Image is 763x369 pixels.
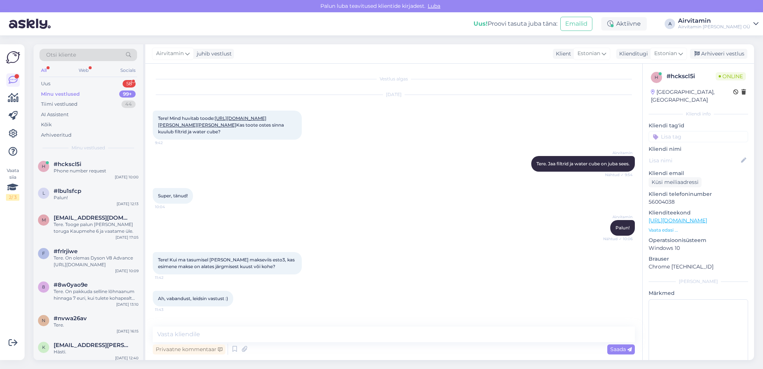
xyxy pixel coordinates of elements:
span: Airvitamin [156,50,184,58]
a: AirvitaminAirvitamin [PERSON_NAME] OÜ [678,18,759,30]
div: 99+ [119,90,136,98]
span: #8w0yao9e [54,281,88,288]
div: Vaata siia [6,167,19,201]
div: Palun! [54,194,139,201]
div: Vestlus algas [153,76,635,82]
p: Kliendi email [649,169,748,177]
span: Tere! Mind huvitab toode: Kas toote ostes sinna kuulub filtrid ja water cube? [158,115,285,134]
div: 58 [123,80,136,88]
div: All [39,66,48,75]
span: Ah, vabandust, leidsin vastust :) [158,296,228,301]
div: Klient [553,50,571,58]
span: #hckscl5i [54,161,81,168]
span: Estonian [654,50,677,58]
span: k [42,344,45,350]
span: #frlrjiwe [54,248,77,255]
span: Saada [610,346,632,353]
div: Tere. On pakkuda selline lõhnaanum hinnaga 7 euri, kui tulete kohapealt ostma. Saatmisel lisandub... [54,288,139,302]
div: Tere. [54,322,139,328]
span: l [42,190,45,196]
div: [PERSON_NAME] [649,278,748,285]
div: Airvitamin [678,18,750,24]
span: Minu vestlused [72,144,105,151]
span: h [42,163,45,169]
p: 56004038 [649,198,748,206]
span: 10:04 [155,204,183,210]
span: 9:42 [155,140,183,146]
span: Tere! Kui ma tasumisel [PERSON_NAME] makseviis esto3, kas esimene makse on alates järgmisest kuus... [158,257,296,269]
div: Kliendi info [649,111,748,117]
p: Operatsioonisüsteem [649,236,748,244]
div: Aktiivne [601,17,647,31]
div: Minu vestlused [41,90,80,98]
div: [DATE] 12:40 [115,355,139,361]
div: A [665,19,675,29]
span: Nähtud ✓ 9:54 [605,172,633,178]
div: Phone number request [54,168,139,174]
span: f [42,251,45,256]
p: Chrome [TECHNICAL_ID] [649,263,748,271]
p: Vaata edasi ... [649,227,748,233]
p: Brauser [649,255,748,263]
div: Proovi tasuta juba täna: [474,19,557,28]
b: Uus! [474,20,488,27]
input: Lisa tag [649,131,748,142]
div: # hckscl5i [667,72,716,81]
div: juhib vestlust [194,50,232,58]
span: n [42,318,45,323]
div: [DATE] 13:10 [116,302,139,307]
div: Privaatne kommentaar [153,344,225,354]
p: Kliendi tag'id [649,122,748,130]
div: [DATE] 16:15 [117,328,139,334]
div: Küsi meiliaadressi [649,177,702,187]
div: [DATE] 17:05 [115,235,139,240]
div: AI Assistent [41,111,69,118]
div: [DATE] 10:00 [115,174,139,180]
p: Klienditeekond [649,209,748,217]
div: Arhiveeritud [41,131,72,139]
div: Tere. On olemas Dyson V8 Advance [URL][DOMAIN_NAME] [54,255,139,268]
span: #lbu1sfcp [54,188,81,194]
span: Airvitamin [605,150,633,156]
span: 8 [42,284,45,290]
input: Lisa nimi [649,156,740,165]
span: m [42,217,46,223]
span: Online [716,72,746,80]
div: [DATE] 10:09 [115,268,139,274]
div: Tere. Tooge palun [PERSON_NAME] toruga Kaupmehe 6 ja vaatame üle. [54,221,139,235]
div: [DATE] [153,91,635,98]
div: Hästi. [54,349,139,355]
span: kaisa.rentel@gmail.com [54,342,131,349]
div: Uus [41,80,50,88]
p: Märkmed [649,289,748,297]
div: Airvitamin [PERSON_NAME] OÜ [678,24,750,30]
a: [URL][DOMAIN_NAME] [649,217,707,224]
div: 2 / 3 [6,194,19,201]
div: [GEOGRAPHIC_DATA], [GEOGRAPHIC_DATA] [651,88,733,104]
span: #nvwa26av [54,315,87,322]
span: Otsi kliente [46,51,76,59]
span: Estonian [577,50,600,58]
p: Kliendi nimi [649,145,748,153]
span: 11:42 [155,275,183,280]
div: Socials [119,66,137,75]
span: 11:43 [155,307,183,312]
span: maris_20@msn.com [54,214,131,221]
span: h [655,74,658,80]
div: Klienditugi [616,50,648,58]
p: Kliendi telefoninumber [649,190,748,198]
img: Askly Logo [6,50,20,64]
span: Nähtud ✓ 10:06 [603,236,633,242]
div: Kõik [41,121,52,128]
div: Tiimi vestlused [41,101,77,108]
span: Airvitamin [605,214,633,220]
span: Palun! [615,225,630,230]
span: Tere. Jaa filtrid ja water cube on juba sees. [536,161,630,166]
div: Web [77,66,90,75]
div: Arhiveeri vestlus [690,49,747,59]
span: Luba [425,3,443,9]
div: [DATE] [153,319,635,326]
div: 44 [121,101,136,108]
p: Windows 10 [649,244,748,252]
button: Emailid [560,17,592,31]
